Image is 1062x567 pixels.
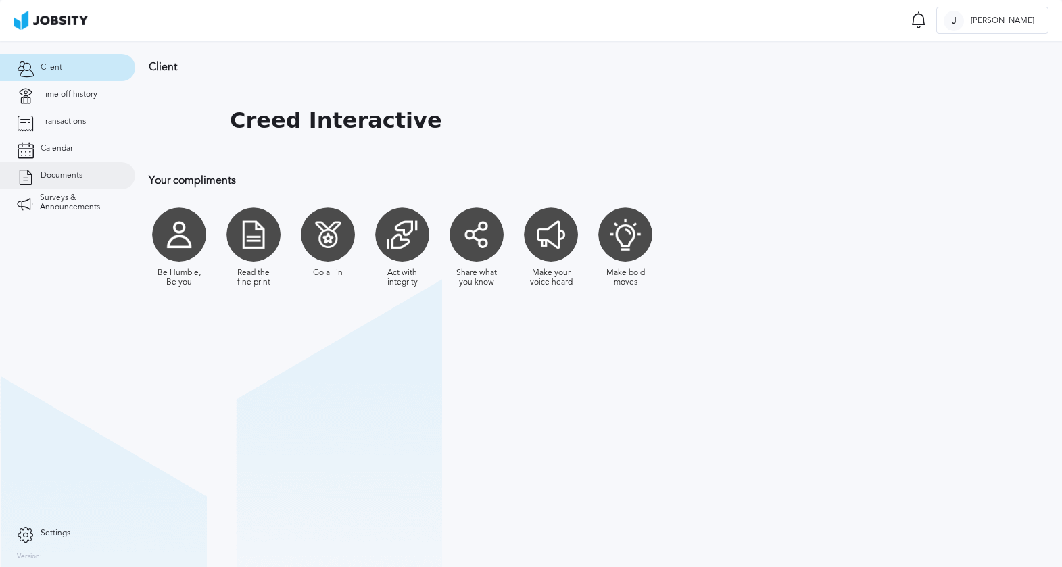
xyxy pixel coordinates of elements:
[602,268,649,287] div: Make bold moves
[230,108,442,133] h1: Creed Interactive
[17,553,42,561] label: Version:
[944,11,964,31] div: J
[313,268,343,278] div: Go all in
[40,193,118,212] span: Surveys & Announcements
[379,268,426,287] div: Act with integrity
[964,16,1041,26] span: [PERSON_NAME]
[41,117,86,126] span: Transactions
[230,268,277,287] div: Read the fine print
[41,63,62,72] span: Client
[453,268,500,287] div: Share what you know
[149,61,882,73] h3: Client
[41,90,97,99] span: Time off history
[149,174,882,187] h3: Your compliments
[41,144,73,153] span: Calendar
[14,11,88,30] img: ab4bad089aa723f57921c736e9817d99.png
[155,268,203,287] div: Be Humble, Be you
[936,7,1048,34] button: J[PERSON_NAME]
[41,171,82,180] span: Documents
[41,528,70,538] span: Settings
[527,268,575,287] div: Make your voice heard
